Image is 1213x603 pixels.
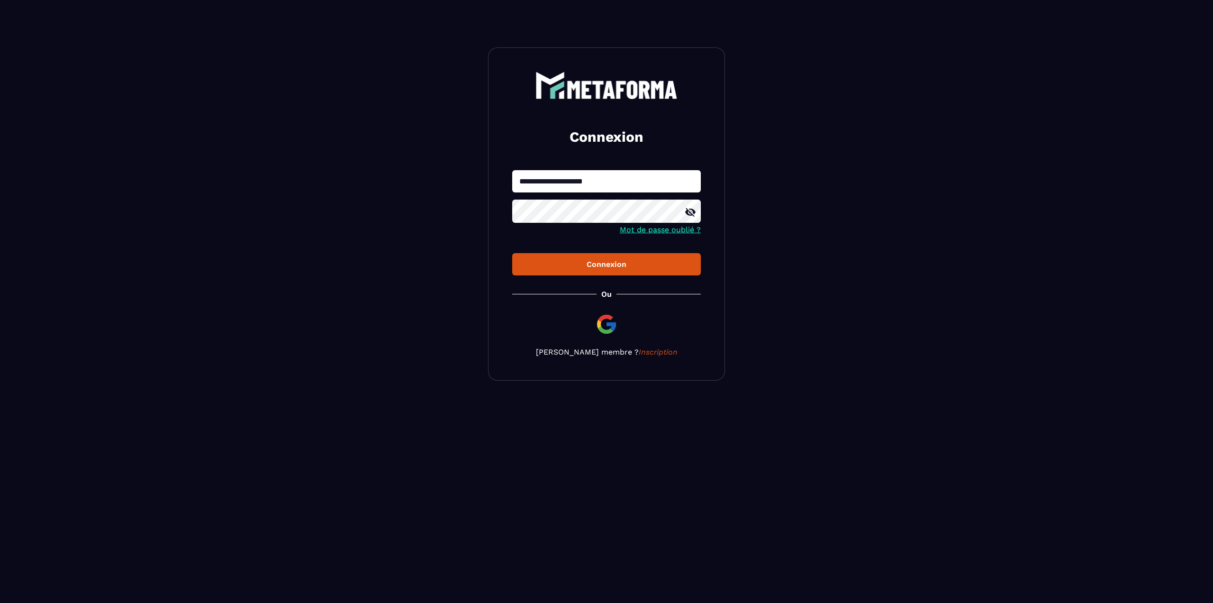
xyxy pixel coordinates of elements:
a: Mot de passe oublié ? [620,225,701,234]
a: logo [512,72,701,99]
img: google [595,313,618,336]
button: Connexion [512,253,701,275]
div: Connexion [520,260,693,269]
h2: Connexion [524,128,689,146]
a: Inscription [639,347,678,356]
img: logo [535,72,678,99]
p: [PERSON_NAME] membre ? [512,347,701,356]
p: Ou [601,290,612,299]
